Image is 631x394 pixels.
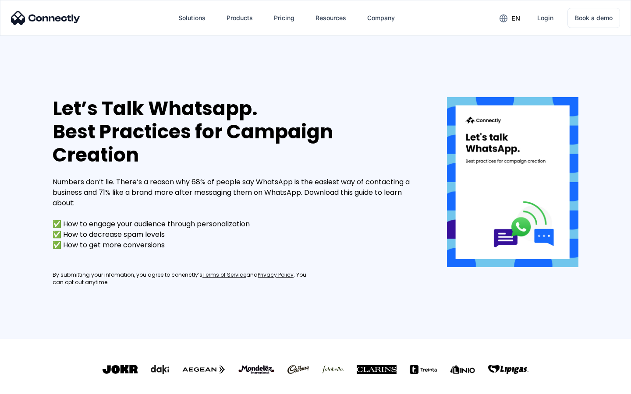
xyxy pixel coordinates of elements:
ul: Language list [18,379,53,391]
div: Let’s Talk Whatsapp. Best Practices for Campaign Creation [53,97,421,166]
a: Privacy Policy [258,271,294,279]
a: Pricing [267,7,301,28]
div: Login [537,12,553,24]
aside: Language selected: English [9,379,53,391]
a: Book a demo [567,8,620,28]
div: Solutions [178,12,206,24]
div: Resources [315,12,346,24]
div: Pricing [274,12,294,24]
div: Company [367,12,395,24]
div: Numbers don’t lie. There’s a reason why 68% of people say WhatsApp is the easiest way of contacti... [53,177,421,250]
div: en [511,12,520,25]
a: Login [530,7,560,28]
div: Products [227,12,253,24]
img: Connectly Logo [11,11,80,25]
a: Terms of Service [202,271,246,279]
div: By submitting your infomation, you agree to conenctly’s and . You can opt out anytime. [53,271,315,286]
